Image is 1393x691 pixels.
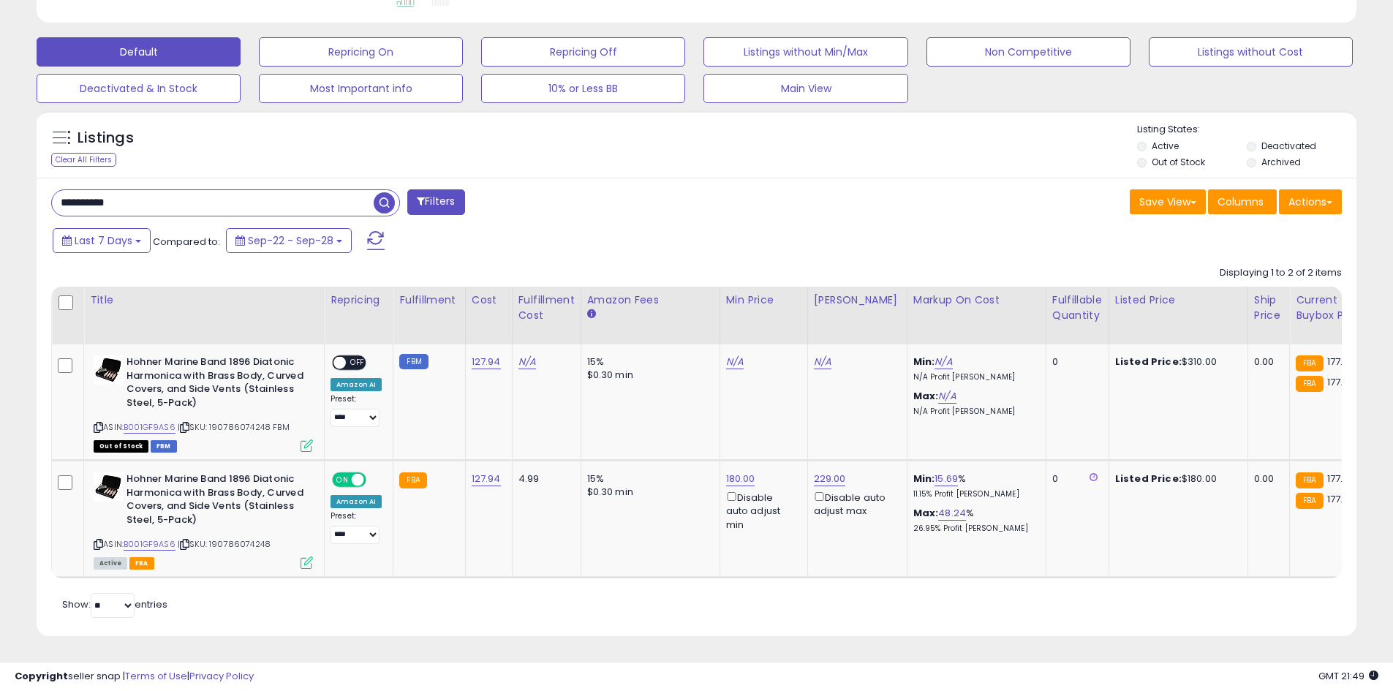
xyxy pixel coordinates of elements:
button: Main View [703,74,907,103]
div: Preset: [331,511,382,544]
b: Min: [913,472,935,486]
div: Disable auto adjust max [814,489,896,518]
a: N/A [938,389,956,404]
span: 177.98 [1327,355,1355,369]
span: | SKU: 190786074248 FBM [178,421,290,433]
small: FBA [1296,493,1323,509]
button: Repricing On [259,37,463,67]
div: $310.00 [1115,355,1237,369]
span: All listings currently available for purchase on Amazon [94,557,127,570]
b: Min: [913,355,935,369]
b: Max: [913,389,939,403]
a: N/A [518,355,536,369]
a: 127.94 [472,472,501,486]
b: Max: [913,506,939,520]
button: Save View [1130,189,1206,214]
div: [PERSON_NAME] [814,292,901,308]
span: 177.98 [1327,492,1355,506]
div: 0 [1052,355,1098,369]
span: Compared to: [153,235,220,249]
b: Listed Price: [1115,472,1182,486]
small: FBA [1296,376,1323,392]
button: Actions [1279,189,1342,214]
small: Amazon Fees. [587,308,596,321]
div: Min Price [726,292,801,308]
div: Displaying 1 to 2 of 2 items [1220,266,1342,280]
div: $0.30 min [587,486,709,499]
span: 177.98 [1327,472,1355,486]
span: Show: entries [62,597,167,611]
a: Terms of Use [125,669,187,683]
p: 11.15% Profit [PERSON_NAME] [913,489,1035,499]
label: Deactivated [1261,140,1316,152]
b: Listed Price: [1115,355,1182,369]
div: 4.99 [518,472,570,486]
div: Amazon AI [331,495,382,508]
b: Hohner Marine Band 1896 Diatonic Harmonica with Brass Body, Curved Covers, and Side Vents (Stainl... [127,472,304,530]
a: B001GF9AS6 [124,538,175,551]
small: FBA [1296,472,1323,488]
div: seller snap | | [15,670,254,684]
div: Cost [472,292,506,308]
small: FBA [399,472,426,488]
div: ASIN: [94,355,313,450]
div: Disable auto adjust min [726,489,796,532]
strong: Copyright [15,669,68,683]
label: Active [1152,140,1179,152]
b: Hohner Marine Band 1896 Diatonic Harmonica with Brass Body, Curved Covers, and Side Vents (Stainl... [127,355,304,413]
span: OFF [346,357,369,369]
div: % [913,507,1035,534]
div: Amazon AI [331,378,382,391]
div: Clear All Filters [51,153,116,167]
span: FBM [151,440,177,453]
div: 0.00 [1254,472,1278,486]
button: Listings without Min/Max [703,37,907,67]
span: OFF [364,474,388,486]
div: 0 [1052,472,1098,486]
div: Title [90,292,318,308]
img: 41+OpmHQsuL._SL40_.jpg [94,355,123,385]
span: FBA [129,557,154,570]
div: Listed Price [1115,292,1242,308]
button: Filters [407,189,464,215]
button: Default [37,37,241,67]
div: Repricing [331,292,387,308]
label: Out of Stock [1152,156,1205,168]
p: N/A Profit [PERSON_NAME] [913,372,1035,382]
span: Sep-22 - Sep-28 [248,233,333,248]
button: Columns [1208,189,1277,214]
h5: Listings [78,128,134,148]
span: | SKU: 190786074248 [178,538,271,550]
button: Sep-22 - Sep-28 [226,228,352,253]
small: FBA [1296,355,1323,371]
div: Preset: [331,394,382,427]
div: $0.30 min [587,369,709,382]
a: 15.69 [935,472,958,486]
button: Listings without Cost [1149,37,1353,67]
p: 26.95% Profit [PERSON_NAME] [913,524,1035,534]
span: Last 7 Days [75,233,132,248]
a: 48.24 [938,506,966,521]
img: 41+OpmHQsuL._SL40_.jpg [94,472,123,502]
div: 15% [587,472,709,486]
a: 229.00 [814,472,846,486]
button: Repricing Off [481,37,685,67]
span: All listings that are currently out of stock and unavailable for purchase on Amazon [94,440,148,453]
label: Archived [1261,156,1301,168]
div: $180.00 [1115,472,1237,486]
div: 15% [587,355,709,369]
div: ASIN: [94,472,313,567]
p: N/A Profit [PERSON_NAME] [913,407,1035,417]
a: B001GF9AS6 [124,421,175,434]
div: Fulfillable Quantity [1052,292,1103,323]
small: FBM [399,354,428,369]
a: N/A [726,355,744,369]
span: 177.98 [1327,375,1355,389]
a: 127.94 [472,355,501,369]
div: Amazon Fees [587,292,714,308]
th: The percentage added to the cost of goods (COGS) that forms the calculator for Min & Max prices. [907,287,1046,344]
div: Fulfillment Cost [518,292,575,323]
div: Ship Price [1254,292,1283,323]
span: ON [333,474,352,486]
button: 10% or Less BB [481,74,685,103]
